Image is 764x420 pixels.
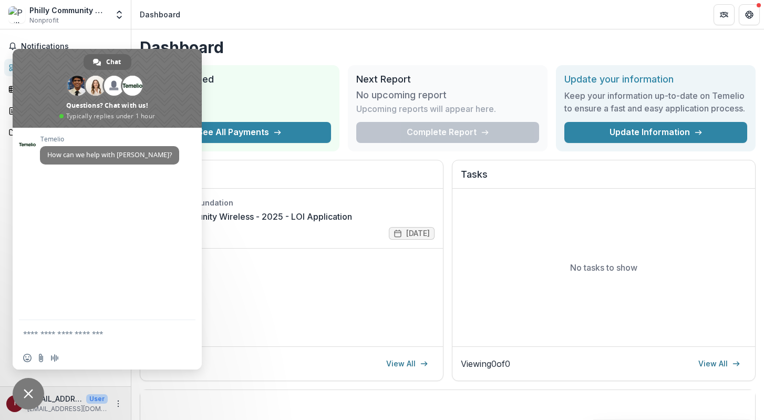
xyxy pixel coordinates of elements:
[149,169,435,189] h2: Proposals
[356,74,539,85] h2: Next Report
[112,4,127,25] button: Open entity switcher
[714,4,735,25] button: Partners
[4,124,127,141] a: Documents
[27,404,108,414] p: [EMAIL_ADDRESS][DOMAIN_NAME]
[23,329,168,339] textarea: Compose your message...
[21,42,122,51] span: Notifications
[50,354,59,362] span: Audio message
[4,80,127,98] a: Tasks
[37,354,45,362] span: Send a file
[47,150,172,159] span: How can we help with [PERSON_NAME]?
[380,355,435,372] a: View All
[4,102,127,119] a: Proposals
[13,378,44,409] div: Close chat
[564,89,747,115] h3: Keep your information up-to-date on Temelio to ensure a fast and easy application process.
[148,122,331,143] button: See All Payments
[149,210,352,223] a: Philly Community Wireless - 2025 - LOI Application
[461,357,510,370] p: Viewing 0 of 0
[564,74,747,85] h2: Update your information
[140,9,180,20] div: Dashboard
[692,355,747,372] a: View All
[112,397,125,410] button: More
[27,393,82,404] p: [EMAIL_ADDRESS][DOMAIN_NAME]
[106,54,121,70] span: Chat
[739,4,760,25] button: Get Help
[356,103,496,115] p: Upcoming reports will appear here.
[40,136,179,143] span: Temelio
[4,38,127,55] button: Notifications
[356,89,447,101] h3: No upcoming report
[148,74,331,85] h2: Total Awarded
[84,54,131,70] div: Chat
[23,354,32,362] span: Insert an emoji
[4,59,127,76] a: Dashboard
[136,7,184,22] nav: breadcrumb
[8,6,25,23] img: Philly Community Wireless
[570,261,637,274] p: No tasks to show
[14,400,16,407] div: info@phillycommunitywireless.org
[29,16,59,25] span: Nonprofit
[461,169,747,189] h2: Tasks
[86,394,108,404] p: User
[140,38,756,57] h1: Dashboard
[29,5,108,16] div: Philly Community Wireless
[564,122,747,143] a: Update Information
